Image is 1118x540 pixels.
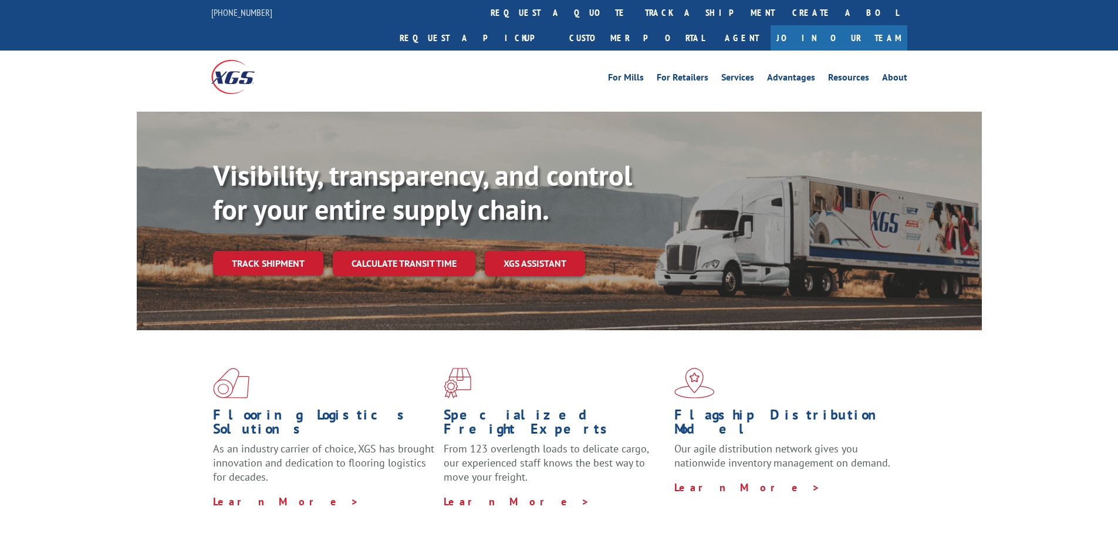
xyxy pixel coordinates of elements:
a: Services [721,73,754,86]
img: xgs-icon-total-supply-chain-intelligence-red [213,368,249,398]
a: Learn More > [444,495,590,508]
img: xgs-icon-focused-on-flooring-red [444,368,471,398]
a: Agent [713,25,771,51]
span: As an industry carrier of choice, XGS has brought innovation and dedication to flooring logistics... [213,442,434,484]
a: For Retailers [657,73,708,86]
a: About [882,73,907,86]
a: Calculate transit time [333,251,475,276]
a: Resources [828,73,869,86]
a: For Mills [608,73,644,86]
h1: Flooring Logistics Solutions [213,408,435,442]
a: Advantages [767,73,815,86]
h1: Flagship Distribution Model [674,408,896,442]
img: xgs-icon-flagship-distribution-model-red [674,368,715,398]
a: XGS ASSISTANT [485,251,585,276]
span: Our agile distribution network gives you nationwide inventory management on demand. [674,442,890,469]
a: Learn More > [213,495,359,508]
a: Track shipment [213,251,323,276]
p: From 123 overlength loads to delicate cargo, our experienced staff knows the best way to move you... [444,442,666,494]
a: Learn More > [674,481,820,494]
a: Join Our Team [771,25,907,51]
a: Customer Portal [560,25,713,51]
a: Request a pickup [391,25,560,51]
b: Visibility, transparency, and control for your entire supply chain. [213,157,632,227]
a: [PHONE_NUMBER] [211,6,272,18]
h1: Specialized Freight Experts [444,408,666,442]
